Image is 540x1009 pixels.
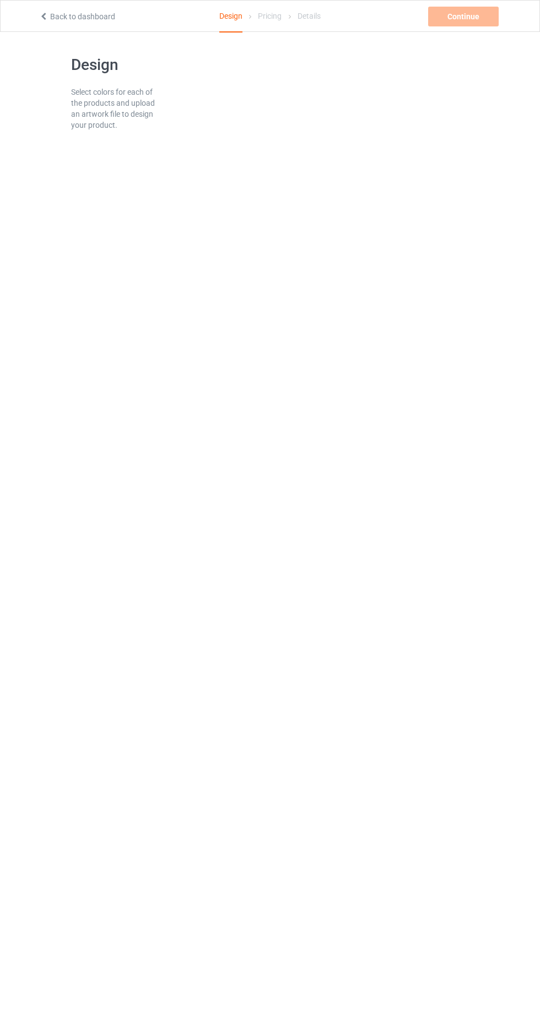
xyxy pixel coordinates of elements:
[71,86,159,131] div: Select colors for each of the products and upload an artwork file to design your product.
[258,1,282,31] div: Pricing
[298,1,321,31] div: Details
[39,12,115,21] a: Back to dashboard
[71,55,159,75] h1: Design
[219,1,242,32] div: Design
